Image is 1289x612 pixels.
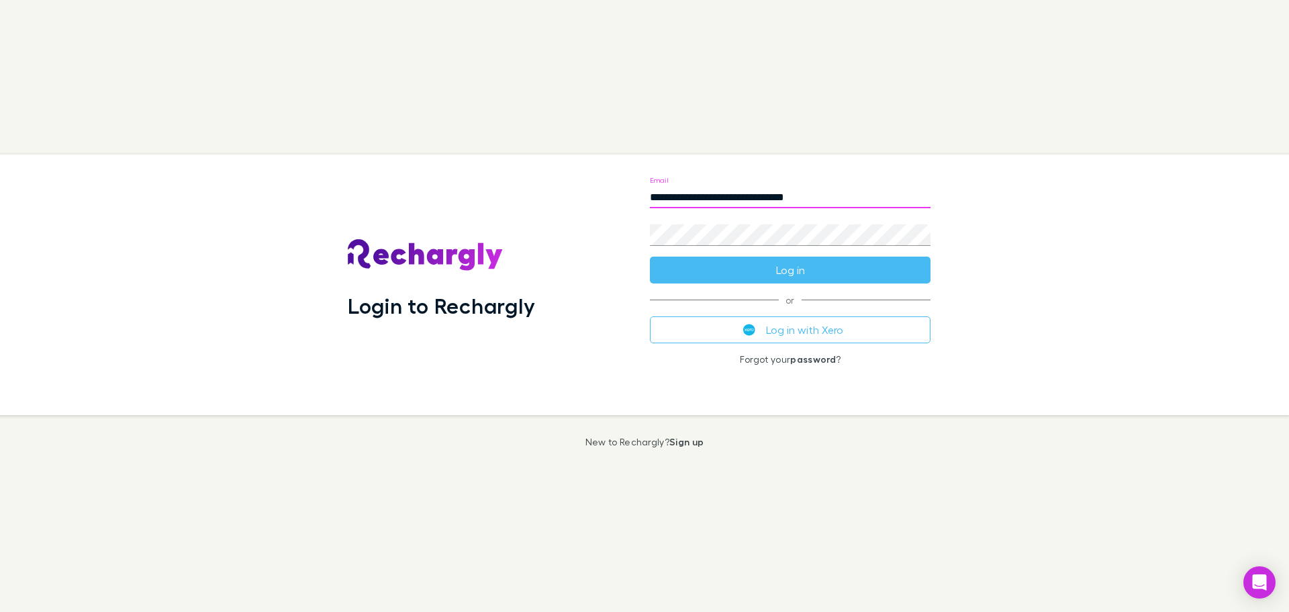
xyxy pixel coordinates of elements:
[790,353,836,365] a: password
[743,324,755,336] img: Xero's logo
[585,437,704,447] p: New to Rechargly?
[650,300,930,300] span: or
[348,293,535,318] h1: Login to Rechargly
[650,257,930,283] button: Log in
[650,354,930,365] p: Forgot your ?
[669,436,704,447] a: Sign up
[348,239,504,271] img: Rechargly's Logo
[650,316,930,343] button: Log in with Xero
[1243,566,1276,599] div: Open Intercom Messenger
[650,175,668,185] label: Email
